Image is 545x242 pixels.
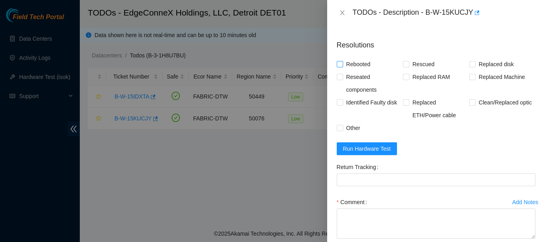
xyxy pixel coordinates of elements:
[512,196,539,209] button: Add Notes
[409,96,469,122] span: Replaced ETH/Power cable
[476,58,517,71] span: Replaced disk
[512,199,538,205] div: Add Notes
[337,196,370,209] label: Comment
[409,71,453,83] span: Replaced RAM
[337,161,382,173] label: Return Tracking
[339,10,346,16] span: close
[343,71,403,96] span: Reseated components
[337,173,535,186] input: Return Tracking
[476,96,535,109] span: Clean/Replaced optic
[476,71,528,83] span: Replaced Machine
[337,9,348,17] button: Close
[337,209,535,239] textarea: Comment
[353,6,535,19] div: TODOs - Description - B-W-15KUCJY
[337,142,397,155] button: Run Hardware Test
[337,33,535,51] p: Resolutions
[343,144,391,153] span: Run Hardware Test
[343,122,363,134] span: Other
[409,58,438,71] span: Rescued
[343,58,374,71] span: Rebooted
[343,96,401,109] span: Identified Faulty disk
